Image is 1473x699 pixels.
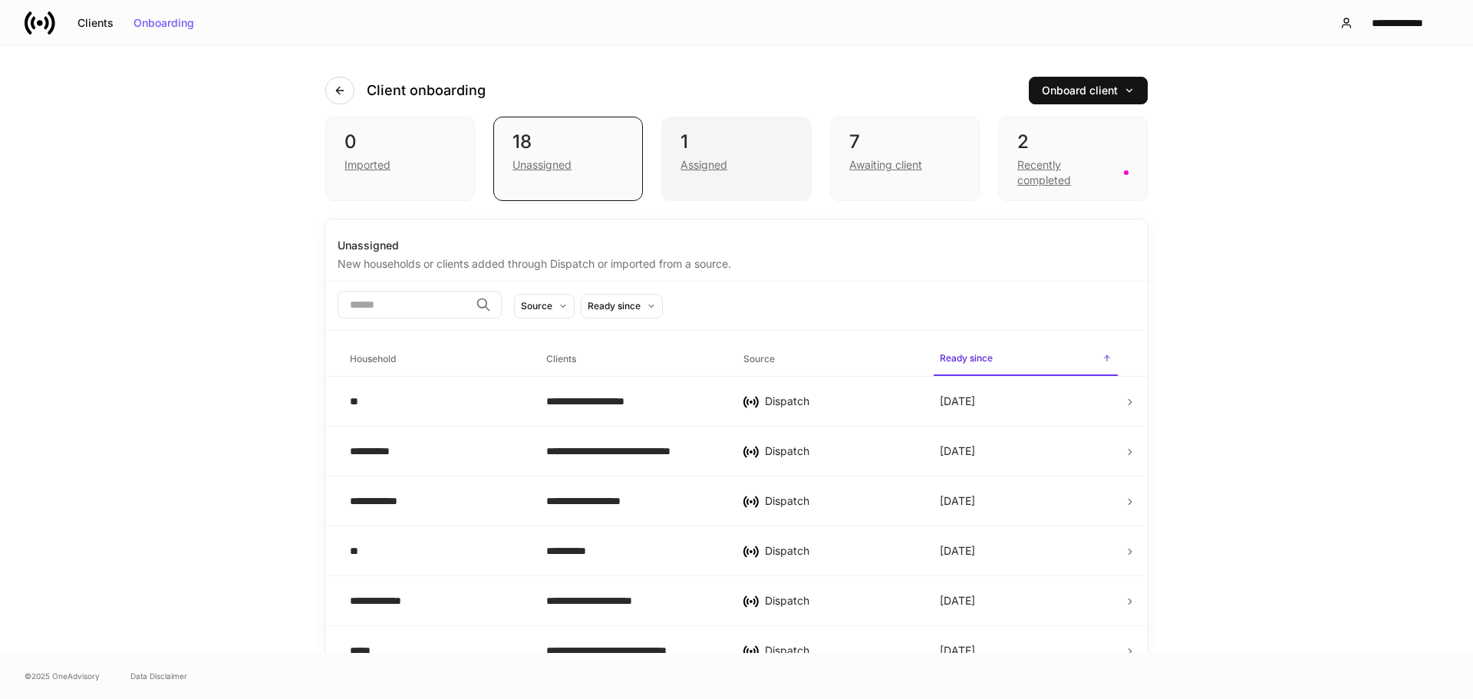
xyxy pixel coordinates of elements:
p: [DATE] [940,593,975,608]
div: Assigned [680,157,727,173]
div: Imported [344,157,390,173]
div: Unassigned [338,238,1135,253]
div: Dispatch [765,443,915,459]
span: Clients [540,344,724,375]
div: Onboard client [1042,85,1135,96]
h6: Clients [546,351,576,366]
div: 2Recently completed [998,117,1148,201]
p: [DATE] [940,394,975,409]
div: 18 [512,130,624,154]
p: [DATE] [940,493,975,509]
button: Onboard client [1029,77,1148,104]
span: Household [344,344,528,375]
h4: Client onboarding [367,81,486,100]
button: Ready since [581,294,663,318]
span: © 2025 OneAdvisory [25,670,100,682]
div: Recently completed [1017,157,1115,188]
div: Unassigned [512,157,572,173]
div: 18Unassigned [493,117,643,201]
div: 0 [344,130,456,154]
div: Ready since [588,298,641,313]
h6: Household [350,351,396,366]
div: Source [521,298,552,313]
button: Clients [68,11,124,35]
span: Ready since [934,343,1118,376]
div: 1 [680,130,792,154]
div: Awaiting client [849,157,922,173]
p: [DATE] [940,643,975,658]
div: New households or clients added through Dispatch or imported from a source. [338,253,1135,272]
div: Onboarding [133,18,194,28]
div: Dispatch [765,643,915,658]
div: Dispatch [765,394,915,409]
div: Dispatch [765,493,915,509]
div: Dispatch [765,593,915,608]
h6: Source [743,351,775,366]
a: Data Disclaimer [130,670,187,682]
div: 2 [1017,130,1129,154]
div: 7Awaiting client [830,117,980,201]
div: Clients [77,18,114,28]
span: Source [737,344,921,375]
div: 0Imported [325,117,475,201]
div: 1Assigned [661,117,811,201]
button: Onboarding [124,11,204,35]
div: 7 [849,130,961,154]
button: Source [514,294,575,318]
p: [DATE] [940,443,975,459]
p: [DATE] [940,543,975,559]
div: Dispatch [765,543,915,559]
h6: Ready since [940,351,993,365]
